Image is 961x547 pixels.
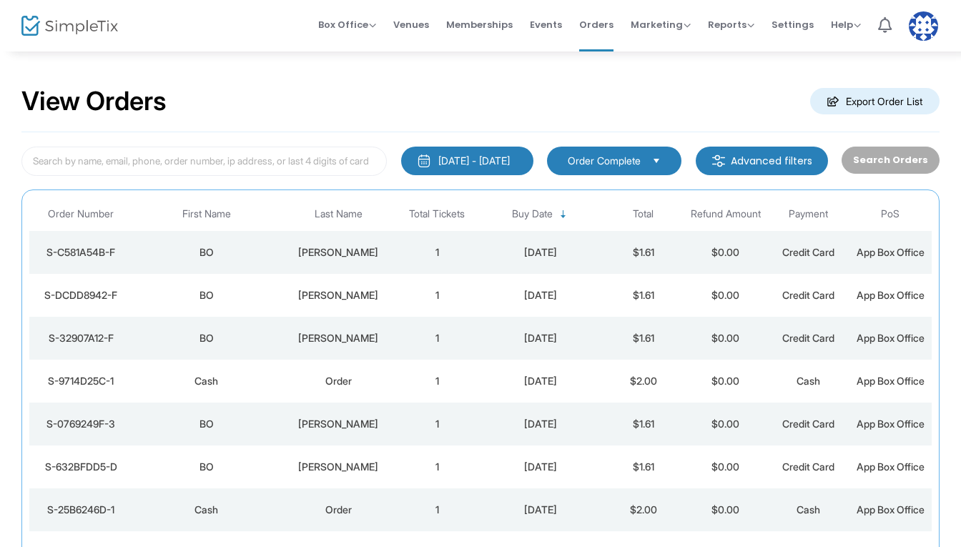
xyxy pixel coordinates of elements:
[48,208,114,220] span: Order Number
[33,374,129,388] div: S-9714D25C-1
[446,6,513,43] span: Memberships
[33,245,129,260] div: S-C581A54B-F
[396,197,478,231] th: Total Tickets
[857,418,925,430] span: App Box Office
[136,374,277,388] div: Cash
[810,88,940,114] m-button: Export Order List
[285,331,393,345] div: GIBSON
[684,231,767,274] td: $0.00
[708,18,754,31] span: Reports
[782,289,834,301] span: Credit Card
[482,331,598,345] div: 8/22/2025
[684,488,767,531] td: $0.00
[285,503,393,517] div: Order
[33,503,129,517] div: S-25B6246D-1
[396,317,478,360] td: 1
[684,360,767,403] td: $0.00
[857,332,925,344] span: App Box Office
[417,154,431,168] img: monthly
[711,154,726,168] img: filter
[136,288,277,302] div: BO
[401,147,533,175] button: [DATE] - [DATE]
[881,208,900,220] span: PoS
[831,18,861,31] span: Help
[285,460,393,474] div: GIBSON
[393,6,429,43] span: Venues
[857,289,925,301] span: App Box Office
[396,445,478,488] td: 1
[285,374,393,388] div: Order
[396,274,478,317] td: 1
[136,417,277,431] div: BO
[482,245,598,260] div: 8/22/2025
[21,147,387,176] input: Search by name, email, phone, order number, ip address, or last 4 digits of card
[797,503,820,516] span: Cash
[568,154,641,168] span: Order Complete
[602,274,684,317] td: $1.61
[684,317,767,360] td: $0.00
[285,288,393,302] div: GIBSON
[558,209,569,220] span: Sortable
[285,245,393,260] div: GIBSON
[579,6,613,43] span: Orders
[396,231,478,274] td: 1
[482,288,598,302] div: 8/22/2025
[602,231,684,274] td: $1.61
[646,153,666,169] button: Select
[696,147,828,175] m-button: Advanced filters
[857,503,925,516] span: App Box Office
[482,503,598,517] div: 8/22/2025
[857,460,925,473] span: App Box Office
[21,86,167,117] h2: View Orders
[396,488,478,531] td: 1
[782,418,834,430] span: Credit Card
[512,208,553,220] span: Buy Date
[631,18,691,31] span: Marketing
[782,332,834,344] span: Credit Card
[684,403,767,445] td: $0.00
[482,374,598,388] div: 8/22/2025
[530,6,562,43] span: Events
[797,375,820,387] span: Cash
[857,375,925,387] span: App Box Office
[396,360,478,403] td: 1
[396,403,478,445] td: 1
[33,460,129,474] div: S-632BFDD5-D
[136,245,277,260] div: BO
[684,445,767,488] td: $0.00
[33,288,129,302] div: S-DCDD8942-F
[602,317,684,360] td: $1.61
[602,403,684,445] td: $1.61
[684,197,767,231] th: Refund Amount
[482,460,598,474] div: 8/22/2025
[318,18,376,31] span: Box Office
[602,360,684,403] td: $2.00
[182,208,231,220] span: First Name
[285,417,393,431] div: GIBSON
[482,417,598,431] div: 8/22/2025
[602,197,684,231] th: Total
[315,208,363,220] span: Last Name
[602,445,684,488] td: $1.61
[136,460,277,474] div: BO
[136,331,277,345] div: BO
[857,246,925,258] span: App Box Office
[136,503,277,517] div: Cash
[438,154,510,168] div: [DATE] - [DATE]
[33,417,129,431] div: S-0769249F-3
[33,331,129,345] div: S-32907A12-F
[789,208,828,220] span: Payment
[782,460,834,473] span: Credit Card
[602,488,684,531] td: $2.00
[782,246,834,258] span: Credit Card
[684,274,767,317] td: $0.00
[772,6,814,43] span: Settings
